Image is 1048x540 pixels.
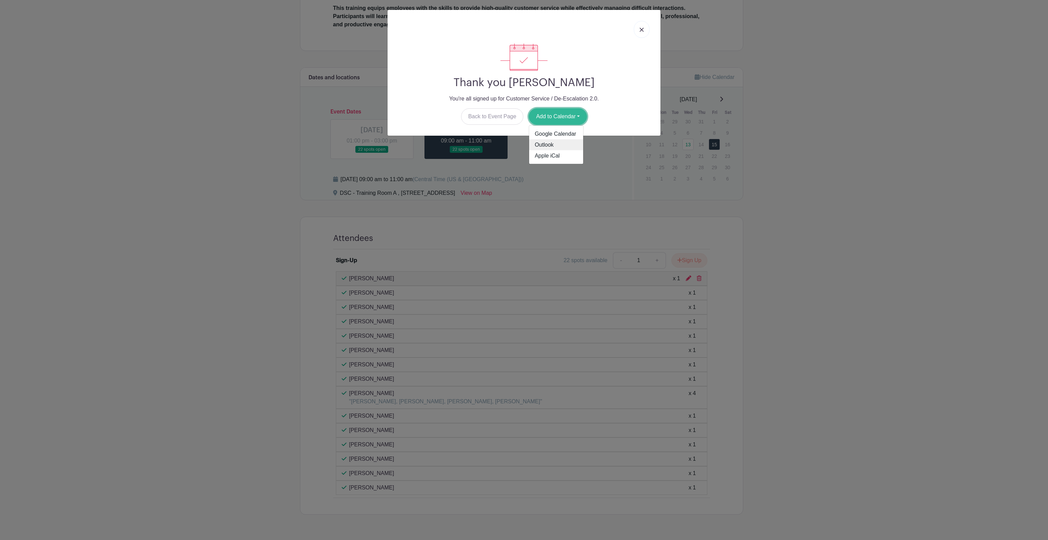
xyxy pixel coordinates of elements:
[529,139,583,150] a: Outlook
[393,76,655,89] h2: Thank you [PERSON_NAME]
[393,95,655,103] p: You're all signed up for Customer Service / De-Escalation 2.0.
[461,108,524,125] a: Back to Event Page
[529,108,587,125] button: Add to Calendar
[529,150,583,161] a: Apple iCal
[500,43,548,71] img: signup_complete-c468d5dda3e2740ee63a24cb0ba0d3ce5d8a4ecd24259e683200fb1569d990c8.svg
[640,28,644,32] img: close_button-5f87c8562297e5c2d7936805f587ecaba9071eb48480494691a3f1689db116b3.svg
[529,129,583,139] a: Google Calendar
